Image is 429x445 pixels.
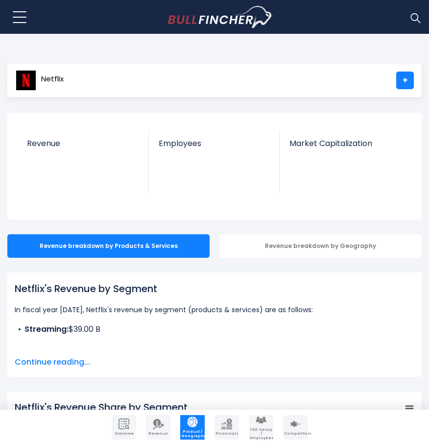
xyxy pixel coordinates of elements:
a: Company Competitors [283,415,308,440]
a: + [396,72,414,89]
span: Netflix [41,75,64,83]
span: Competitors [284,432,307,436]
span: Revenue [27,139,139,148]
a: Employees [149,130,280,165]
span: CEO Salary / Employees [250,428,272,440]
span: Financials [215,432,238,436]
a: Go to homepage [168,6,273,28]
a: Company Overview [112,415,136,440]
a: Revenue by Geography [104,348,185,358]
p: Learn more about Netflix’s [15,347,414,359]
span: Employees [159,139,270,148]
span: Product / Geography [181,430,204,438]
a: Netflix [15,72,64,89]
span: Overview [113,432,135,436]
div: Revenue breakdown by Products & Services [7,234,210,258]
span: Continue reading... [15,356,414,368]
a: Market Capitalization [280,130,411,165]
div: Revenue breakdown by Geography [219,234,422,258]
img: bullfincher logo [168,6,273,28]
tspan: Netflix's Revenue Share by Segment [15,400,188,414]
b: Streaming: [24,323,69,335]
span: Revenue [147,432,169,436]
img: NFLX logo [16,70,36,91]
a: Company Employees [249,415,273,440]
p: In fiscal year [DATE], Netflix's revenue by segment (products & services) are as follows: [15,304,414,316]
a: Company Revenue [146,415,170,440]
a: Company Financials [214,415,239,440]
a: Company Product/Geography [180,415,205,440]
h1: Netflix's Revenue by Segment [15,281,414,296]
li: $39.00 B [15,323,414,335]
a: Revenue [17,130,149,165]
span: Market Capitalization [289,139,401,148]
